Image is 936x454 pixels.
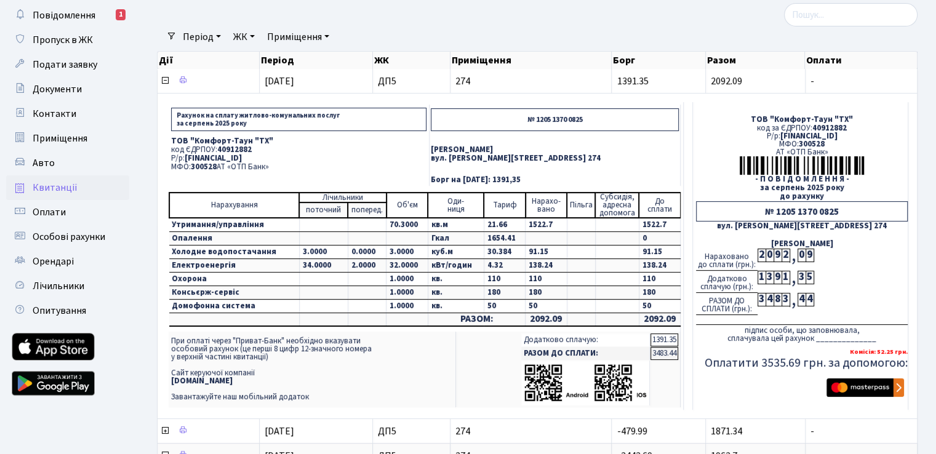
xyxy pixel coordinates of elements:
span: Пропуск в ЖК [33,33,93,47]
a: ЖК [228,26,260,47]
td: куб.м [428,245,484,259]
td: 50 [484,300,525,313]
a: Опитування [6,298,129,323]
td: 180 [639,286,680,300]
span: 274 [455,76,607,86]
td: 110 [526,273,567,286]
th: Борг [612,52,706,69]
p: Р/р: [171,154,426,162]
td: При оплаті через "Приват-Банк" необхідно вказувати особовий рахунок (це перші 8 цифр 12-значного ... [169,332,455,407]
span: Лічильники [33,279,84,293]
a: Приміщення [6,126,129,151]
div: 3 [782,293,790,306]
td: Електроенергія [169,259,299,273]
span: Квитанції [33,181,78,194]
img: apps-qrcodes.png [524,363,647,403]
td: 1.0000 [386,273,428,286]
td: кв.м [428,218,484,232]
td: кв. [428,300,484,313]
td: 0.0000 [348,245,386,259]
td: Оди- ниця [428,193,484,218]
th: Разом [706,52,805,69]
div: АТ «ОТП Банк» [696,148,908,156]
p: [PERSON_NAME] [431,146,679,154]
a: Пропуск в ЖК [6,28,129,52]
td: 32.0000 [386,259,428,273]
td: 1.0000 [386,300,428,313]
td: 4.32 [484,259,525,273]
td: кв. [428,286,484,300]
span: -479.99 [617,424,647,438]
div: код за ЄДРПОУ: [696,124,908,132]
b: Комісія: 52.25 грн. [850,347,908,356]
td: 138.24 [526,259,567,273]
td: Домофонна система [169,300,299,313]
h5: Оплатити 3535.69 грн. за допомогою: [696,356,908,370]
td: 50 [639,300,680,313]
td: 110 [484,273,525,286]
td: 91.15 [526,245,567,259]
td: кВт/годин [428,259,484,273]
div: [PERSON_NAME] [696,240,908,248]
div: підпис особи, що заповнювала, сплачувала цей рахунок ______________ [696,324,908,343]
span: Повідомлення [33,9,95,22]
div: 3 [758,293,766,306]
a: Контакти [6,102,129,126]
td: кв. [428,273,484,286]
td: 2092.09 [639,313,680,326]
div: за серпень 2025 року [696,184,908,192]
span: Подати заявку [33,58,97,71]
img: Masterpass [826,378,904,397]
div: 8 [774,293,782,306]
td: Нарахування [169,193,299,218]
td: 2092.09 [526,313,567,326]
div: № 1205 1370 0825 [696,201,908,221]
div: вул. [PERSON_NAME][STREET_ADDRESS] 274 [696,222,908,230]
div: 2 [758,249,766,262]
td: 1.0000 [386,286,428,300]
div: 1 [116,9,126,20]
span: Особові рахунки [33,230,105,244]
span: ДП5 [378,76,445,86]
td: РАЗОМ: [428,313,525,326]
span: Орендарі [33,255,74,268]
td: Охорона [169,273,299,286]
td: Тариф [484,193,525,218]
p: ТОВ "Комфорт-Таун "ТХ" [171,137,426,145]
td: 50 [526,300,567,313]
th: Приміщення [450,52,612,69]
a: Приміщення [262,26,334,47]
td: 1391.35 [650,333,678,346]
div: РАЗОМ ДО СПЛАТИ (грн.): [696,293,758,315]
td: Холодне водопостачання [169,245,299,259]
span: 1871.34 [711,424,742,438]
div: 9 [774,249,782,262]
td: 30.384 [484,245,525,259]
td: 91.15 [639,245,680,259]
td: Додатково сплачую: [521,333,650,346]
td: Консьєрж-сервіс [169,286,299,300]
span: 1391.35 [617,74,648,88]
div: 0 [798,249,806,262]
th: ЖК [373,52,450,69]
div: 3 [766,271,774,284]
b: [DOMAIN_NAME] [171,375,233,386]
span: - [810,426,913,436]
a: Повідомлення1 [6,3,129,28]
span: Оплати [33,205,66,219]
td: Субсидія, адресна допомога [595,193,639,218]
td: 3.0000 [386,245,428,259]
a: Квитанції [6,175,129,200]
td: 110 [639,273,680,286]
td: 138.24 [639,259,680,273]
span: Авто [33,156,55,170]
div: 5 [806,271,814,284]
div: 2 [782,249,790,262]
p: МФО: АТ «ОТП Банк» [171,163,426,171]
td: поперед. [348,202,386,218]
a: Орендарі [6,249,129,274]
div: 1 [758,271,766,284]
span: 300528 [799,138,825,149]
span: [FINANCIAL_ID] [780,130,838,141]
span: 40912882 [217,144,252,155]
